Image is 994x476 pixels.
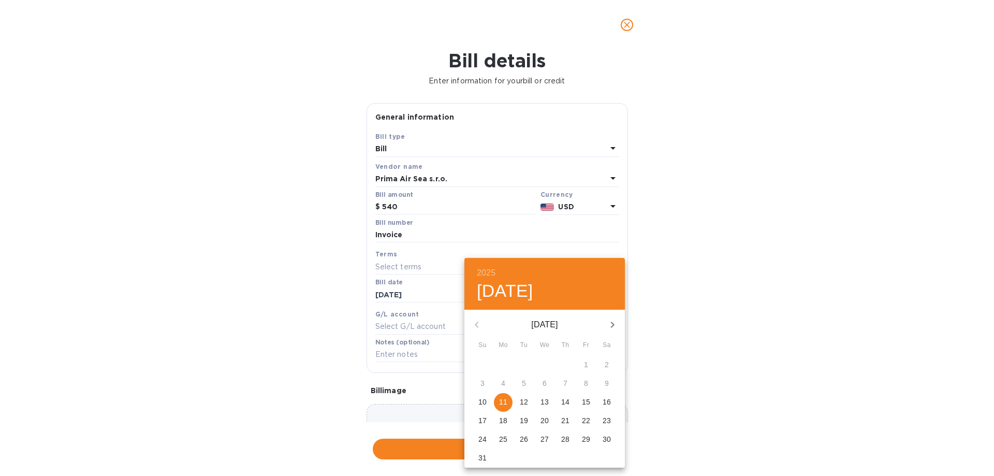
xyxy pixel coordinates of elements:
button: 22 [577,412,595,430]
p: 27 [540,434,549,444]
button: 18 [494,412,513,430]
p: 10 [478,397,487,407]
span: Th [556,340,575,351]
p: 13 [540,397,549,407]
button: 16 [597,393,616,412]
span: Fr [577,340,595,351]
p: 20 [540,415,549,426]
p: 22 [582,415,590,426]
p: 12 [520,397,528,407]
span: We [535,340,554,351]
button: 24 [473,430,492,449]
button: 12 [515,393,533,412]
p: 25 [499,434,507,444]
p: 18 [499,415,507,426]
button: [DATE] [477,280,533,302]
button: 26 [515,430,533,449]
p: 19 [520,415,528,426]
p: 11 [499,397,507,407]
button: 31 [473,449,492,468]
p: 21 [561,415,569,426]
button: 23 [597,412,616,430]
button: 21 [556,412,575,430]
button: 19 [515,412,533,430]
button: 20 [535,412,554,430]
button: 10 [473,393,492,412]
p: 28 [561,434,569,444]
p: 30 [603,434,611,444]
button: 28 [556,430,575,449]
button: 11 [494,393,513,412]
button: 14 [556,393,575,412]
button: 13 [535,393,554,412]
p: 29 [582,434,590,444]
span: Tu [515,340,533,351]
p: 31 [478,453,487,463]
p: 16 [603,397,611,407]
p: 17 [478,415,487,426]
span: Mo [494,340,513,351]
button: 17 [473,412,492,430]
p: 14 [561,397,569,407]
p: 26 [520,434,528,444]
span: Sa [597,340,616,351]
button: 25 [494,430,513,449]
button: 30 [597,430,616,449]
button: 29 [577,430,595,449]
button: 27 [535,430,554,449]
button: 2025 [477,266,495,280]
p: 23 [603,415,611,426]
p: 15 [582,397,590,407]
span: Su [473,340,492,351]
p: 24 [478,434,487,444]
p: [DATE] [489,319,600,331]
button: 15 [577,393,595,412]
